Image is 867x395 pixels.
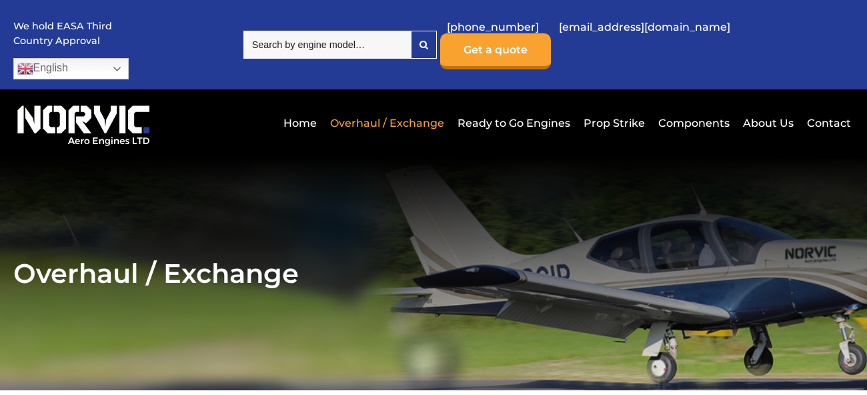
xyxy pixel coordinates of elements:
[804,107,851,139] a: Contact
[552,11,737,43] a: [EMAIL_ADDRESS][DOMAIN_NAME]
[13,19,113,48] p: We hold EASA Third Country Approval
[454,107,574,139] a: Ready to Go Engines
[243,31,411,59] input: Search by engine model…
[655,107,733,139] a: Components
[17,61,33,77] img: en
[440,33,551,69] a: Get a quote
[580,107,648,139] a: Prop Strike
[440,11,546,43] a: [PHONE_NUMBER]
[13,58,129,79] a: English
[13,257,854,290] h2: Overhaul / Exchange
[13,99,153,147] img: Norvic Aero Engines logo
[740,107,797,139] a: About Us
[327,107,448,139] a: Overhaul / Exchange
[280,107,320,139] a: Home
